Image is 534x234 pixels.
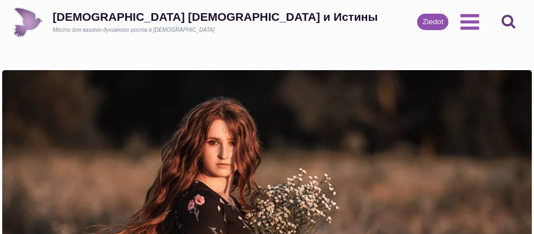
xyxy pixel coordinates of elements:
[53,10,378,24] div: [DEMOGRAPHIC_DATA] [DEMOGRAPHIC_DATA] и Истины
[13,7,43,37] img: Draudze Gars un Patiesība
[417,14,448,30] a: Ziedot
[496,10,521,35] button: Показать форму поиска
[53,26,378,34] div: Место для вашего духовного роста в [DEMOGRAPHIC_DATA]
[13,7,378,37] a: [DEMOGRAPHIC_DATA] [DEMOGRAPHIC_DATA] и ИстиныМесто для вашего духовного роста в [DEMOGRAPHIC_DATA]
[454,8,485,36] button: Открыть меню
